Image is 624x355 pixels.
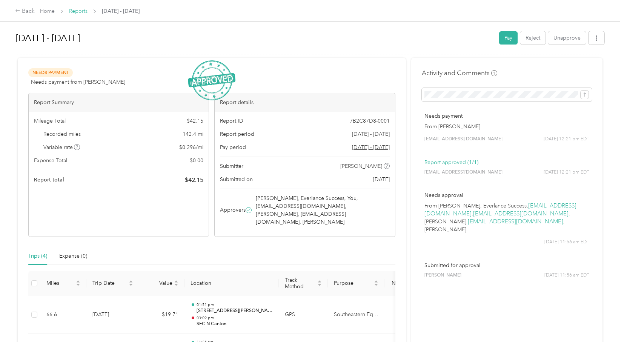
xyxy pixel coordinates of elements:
[86,296,139,334] td: [DATE]
[139,271,184,296] th: Value
[340,162,382,170] span: [PERSON_NAME]
[424,123,589,131] p: From [PERSON_NAME]
[59,252,87,260] div: Expense (0)
[29,93,209,112] div: Report Summary
[424,191,589,199] p: Needs approval
[197,340,273,345] p: 11:25 am
[424,158,589,166] p: Report approved (1/1)
[197,321,273,327] p: SEC N Canton
[499,31,518,45] button: Pay
[34,176,64,184] span: Report total
[424,112,589,120] p: Needs payment
[317,283,322,287] span: caret-down
[350,117,390,125] span: 7B2C87D8-0001
[15,7,35,16] div: Back
[40,296,86,334] td: 66.6
[16,29,494,47] h1: Aug 1 - 31, 2025
[544,239,589,246] span: [DATE] 11:56 am EDT
[183,130,203,138] span: 142.4 mi
[279,271,328,296] th: Track Method
[145,280,172,286] span: Value
[28,68,73,77] span: Needs Payment
[76,279,80,284] span: caret-up
[34,157,67,164] span: Expense Total
[424,272,461,279] span: [PERSON_NAME]
[197,302,273,307] p: 01:51 pm
[352,130,390,138] span: [DATE] - [DATE]
[188,60,235,101] img: ApprovedStamp
[28,252,47,260] div: Trips (4)
[373,175,390,183] span: [DATE]
[46,280,74,286] span: Miles
[86,271,139,296] th: Trip Date
[40,271,86,296] th: Miles
[256,194,388,226] span: [PERSON_NAME], Everlance Success, You, [EMAIL_ADDRESS][DOMAIN_NAME], [PERSON_NAME], [EMAIL_ADDRES...
[544,169,589,176] span: [DATE] 12:21 pm EDT
[185,175,203,184] span: $ 42.15
[384,271,413,296] th: Notes
[220,130,254,138] span: Report period
[40,8,55,14] a: Home
[76,283,80,287] span: caret-down
[220,117,243,125] span: Report ID
[179,143,203,151] span: $ 0.296 / mi
[220,175,253,183] span: Submitted on
[473,210,569,217] a: [EMAIL_ADDRESS][DOMAIN_NAME]
[334,280,372,286] span: Purpose
[197,307,273,314] p: [STREET_ADDRESS][PERSON_NAME]
[422,68,497,78] h4: Activity and Comments
[220,162,243,170] span: Submitter
[279,296,328,334] td: GPS
[92,280,127,286] span: Trip Date
[317,279,322,284] span: caret-up
[285,277,316,290] span: Track Method
[520,31,546,45] button: Reject
[548,31,586,45] button: Unapprove
[374,283,378,287] span: caret-down
[220,143,246,151] span: Pay period
[174,279,178,284] span: caret-up
[43,143,80,151] span: Variable rate
[129,283,133,287] span: caret-down
[43,130,81,138] span: Recorded miles
[424,202,589,234] p: From [PERSON_NAME], Everlance Success, , , [PERSON_NAME], , [PERSON_NAME]
[220,206,246,214] span: Approvers
[424,261,589,269] p: Submitted for approval
[468,218,563,225] a: [EMAIL_ADDRESS][DOMAIN_NAME]
[184,271,279,296] th: Location
[328,271,384,296] th: Purpose
[374,279,378,284] span: caret-up
[424,202,576,217] a: [EMAIL_ADDRESS][DOMAIN_NAME]
[328,296,384,334] td: Southeastern Equipment
[187,117,203,125] span: $ 42.15
[352,143,390,151] span: Go to pay period
[544,136,589,143] span: [DATE] 12:21 pm EDT
[129,279,133,284] span: caret-up
[31,78,125,86] span: Needs payment from [PERSON_NAME]
[544,272,589,279] span: [DATE] 11:56 am EDT
[34,117,66,125] span: Mileage Total
[190,157,203,164] span: $ 0.00
[174,283,178,287] span: caret-down
[102,7,140,15] span: [DATE] - [DATE]
[139,296,184,334] td: $19.71
[197,315,273,321] p: 03:09 pm
[424,169,503,176] span: [EMAIL_ADDRESS][DOMAIN_NAME]
[424,136,503,143] span: [EMAIL_ADDRESS][DOMAIN_NAME]
[69,8,88,14] a: Reports
[215,93,395,112] div: Report details
[582,313,624,355] iframe: Everlance-gr Chat Button Frame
